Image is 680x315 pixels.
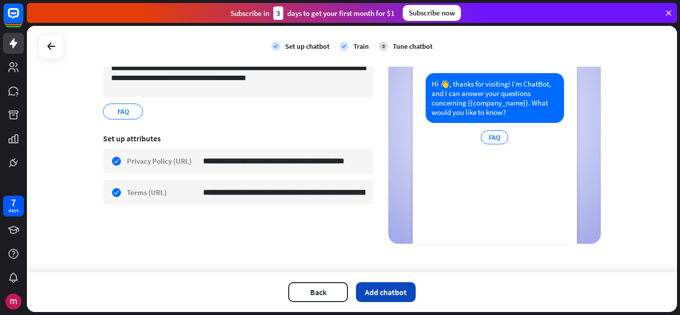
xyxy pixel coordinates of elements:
[403,5,461,21] div: Subscribe now
[285,42,330,51] div: Set up chatbot
[271,42,280,51] i: check
[273,6,283,20] div: 3
[353,42,369,51] div: Train
[8,207,18,214] div: days
[103,133,373,143] div: Set up attributes
[230,6,395,20] div: Subscribe in days to get your first month for $1
[393,42,433,51] div: Tune chatbot
[3,196,24,216] a: 7 days
[426,73,564,123] div: Hi 👋, thanks for visiting! I’m ChatBot, and I can answer your questions concerning {{company_name...
[288,282,348,302] button: Back
[356,282,416,302] button: Add chatbot
[8,4,38,34] button: Open LiveChat chat widget
[340,42,348,51] i: check
[481,130,508,144] div: FAQ
[116,106,130,117] span: FAQ
[379,42,388,51] div: 3
[11,198,16,207] div: 7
